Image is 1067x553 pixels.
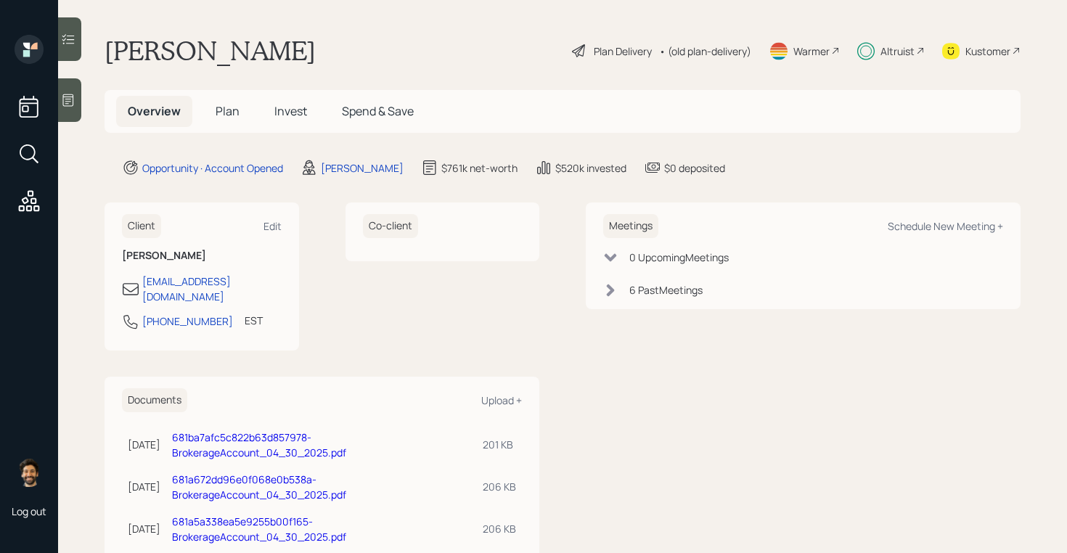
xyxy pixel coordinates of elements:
[128,479,160,494] div: [DATE]
[172,515,346,544] a: 681a5a338ea5e9255b00f165-BrokerageAccount_04_30_2025.pdf
[122,388,187,412] h6: Documents
[965,44,1010,59] div: Kustomer
[172,430,346,459] a: 681ba7afc5c822b63d857978-BrokerageAccount_04_30_2025.pdf
[483,479,516,494] div: 206 KB
[664,160,725,176] div: $0 deposited
[321,160,404,176] div: [PERSON_NAME]
[216,103,240,119] span: Plan
[122,214,161,238] h6: Client
[172,472,346,501] a: 681a672dd96e0f068e0b538a-BrokerageAccount_04_30_2025.pdf
[142,160,283,176] div: Opportunity · Account Opened
[142,274,282,304] div: [EMAIL_ADDRESS][DOMAIN_NAME]
[128,103,181,119] span: Overview
[629,282,703,298] div: 6 Past Meeting s
[245,313,263,328] div: EST
[629,250,729,265] div: 0 Upcoming Meeting s
[793,44,830,59] div: Warmer
[12,504,46,518] div: Log out
[15,458,44,487] img: eric-schwartz-headshot.png
[263,219,282,233] div: Edit
[659,44,751,59] div: • (old plan-delivery)
[483,521,516,536] div: 206 KB
[888,219,1003,233] div: Schedule New Meeting +
[342,103,414,119] span: Spend & Save
[274,103,307,119] span: Invest
[128,521,160,536] div: [DATE]
[105,35,316,67] h1: [PERSON_NAME]
[483,437,516,452] div: 201 KB
[594,44,652,59] div: Plan Delivery
[880,44,915,59] div: Altruist
[603,214,658,238] h6: Meetings
[128,437,160,452] div: [DATE]
[481,393,522,407] div: Upload +
[555,160,626,176] div: $520k invested
[142,314,233,329] div: [PHONE_NUMBER]
[441,160,518,176] div: $761k net-worth
[122,250,282,262] h6: [PERSON_NAME]
[363,214,418,238] h6: Co-client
